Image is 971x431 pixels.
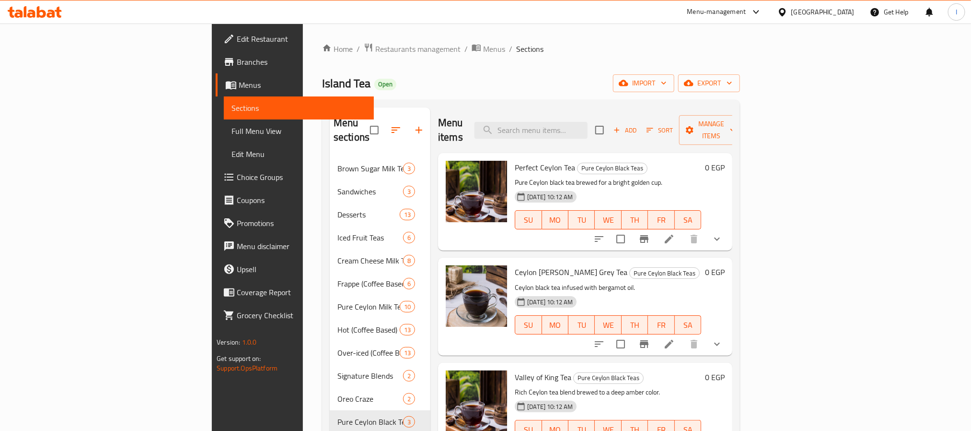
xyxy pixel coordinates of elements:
a: Edit Restaurant [216,27,374,50]
span: Cream Cheese Milk Teas [337,255,403,266]
div: Signature Blends2 [330,364,430,387]
span: 2 [404,395,415,404]
span: Desserts [337,209,400,220]
a: Grocery Checklist [216,304,374,327]
div: Brown Sugar Milk Tea [337,163,403,174]
span: Version: [217,336,240,348]
button: show more [705,227,728,251]
span: Iced Fruit Teas [337,232,403,243]
div: items [403,255,415,266]
span: FR [652,213,670,227]
span: Select to update [611,334,631,354]
button: SU [515,210,542,229]
button: SU [515,315,542,335]
span: Open [374,80,396,88]
a: Coupons [216,189,374,212]
span: Sort [647,125,673,136]
span: Over-iced (Coffee Based) [337,347,400,359]
button: Add section [407,119,430,142]
button: TH [622,210,648,229]
span: Pure Ceylon Milk Teas [337,301,400,312]
a: Choice Groups [216,166,374,189]
span: 1.0.0 [242,336,256,348]
div: Brown Sugar Milk Tea3 [330,157,430,180]
span: 10 [400,302,415,311]
span: Promotions [237,217,366,229]
span: Perfect Ceylon Tea [515,160,575,175]
a: Branches [216,50,374,73]
div: items [400,301,415,312]
button: MO [542,210,568,229]
nav: breadcrumb [322,43,740,55]
span: Ceylon [PERSON_NAME] Grey Tea [515,265,627,279]
span: Sections [231,102,366,114]
span: Edit Menu [231,148,366,160]
span: [DATE] 10:12 AM [523,298,577,307]
span: Pure Ceylon Black Teas [337,416,403,428]
button: Branch-specific-item [633,333,656,356]
span: MO [546,213,565,227]
div: Cream Cheese Milk Teas8 [330,249,430,272]
span: TH [625,213,644,227]
span: Frappe (Coffee Based) [337,278,403,289]
span: Manage items [687,118,736,142]
button: FR [648,315,674,335]
h6: 0 EGP [705,161,725,174]
a: Edit menu item [663,338,675,350]
div: items [400,347,415,359]
span: 13 [400,210,415,219]
li: / [509,43,512,55]
a: Coverage Report [216,281,374,304]
button: TU [568,315,595,335]
span: Sort items [640,123,679,138]
button: sort-choices [588,333,611,356]
button: MO [542,315,568,335]
span: Coupons [237,194,366,206]
div: Open [374,79,396,90]
button: SA [675,315,701,335]
span: TU [572,213,591,227]
span: 3 [404,164,415,173]
span: Menus [239,79,366,91]
span: Signature Blends [337,370,403,382]
li: / [464,43,468,55]
span: Oreo Craze [337,393,403,405]
span: 13 [400,348,415,358]
span: Sections [516,43,543,55]
span: 3 [404,187,415,196]
button: FR [648,210,674,229]
span: WE [599,318,617,332]
div: Desserts13 [330,203,430,226]
button: Sort [644,123,675,138]
div: Pure Ceylon Milk Teas10 [330,295,430,318]
button: Manage items [679,115,743,145]
span: Full Menu View [231,125,366,137]
div: items [403,393,415,405]
span: Select to update [611,229,631,249]
span: 8 [404,256,415,265]
h2: Menu items [438,116,463,144]
p: Rich Ceylon tea blend brewed to a deep amber color. [515,386,701,398]
h6: 0 EGP [705,265,725,279]
a: Sections [224,96,374,120]
div: items [403,163,415,174]
span: 3 [404,418,415,427]
div: Frappe (Coffee Based)6 [330,272,430,295]
span: Add [612,125,638,136]
span: TH [625,318,644,332]
span: import [621,77,667,89]
span: SU [519,213,538,227]
div: Pure Ceylon Black Teas [629,267,700,279]
button: delete [682,227,705,251]
span: Upsell [237,263,366,275]
span: I [956,7,957,17]
span: TU [572,318,591,332]
button: TU [568,210,595,229]
div: Hot (Coffee Based) [337,324,400,335]
span: Sort sections [384,119,407,142]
